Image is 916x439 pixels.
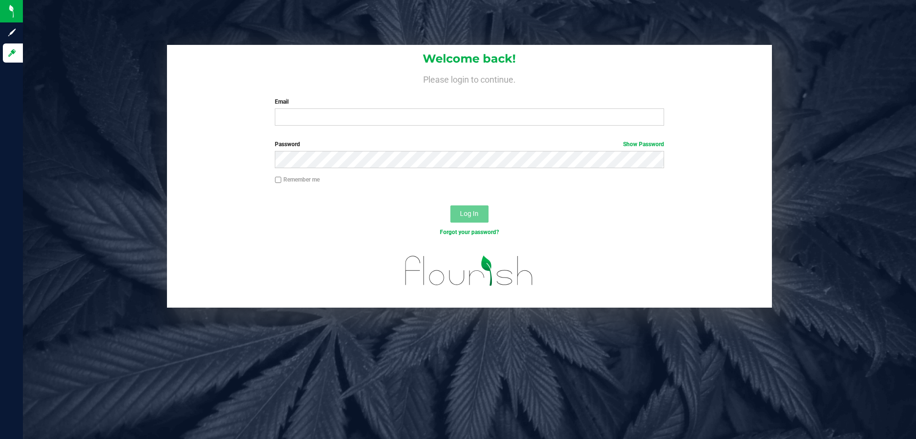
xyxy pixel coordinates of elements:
[167,73,772,84] h4: Please login to continue.
[623,141,664,148] a: Show Password
[460,210,479,217] span: Log In
[275,175,320,184] label: Remember me
[440,229,499,236] a: Forgot your password?
[275,97,664,106] label: Email
[7,48,17,58] inline-svg: Log in
[167,53,772,65] h1: Welcome back!
[7,28,17,37] inline-svg: Sign up
[275,177,281,183] input: Remember me
[275,141,300,148] span: Password
[394,246,545,295] img: flourish_logo.svg
[450,205,489,223] button: Log In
